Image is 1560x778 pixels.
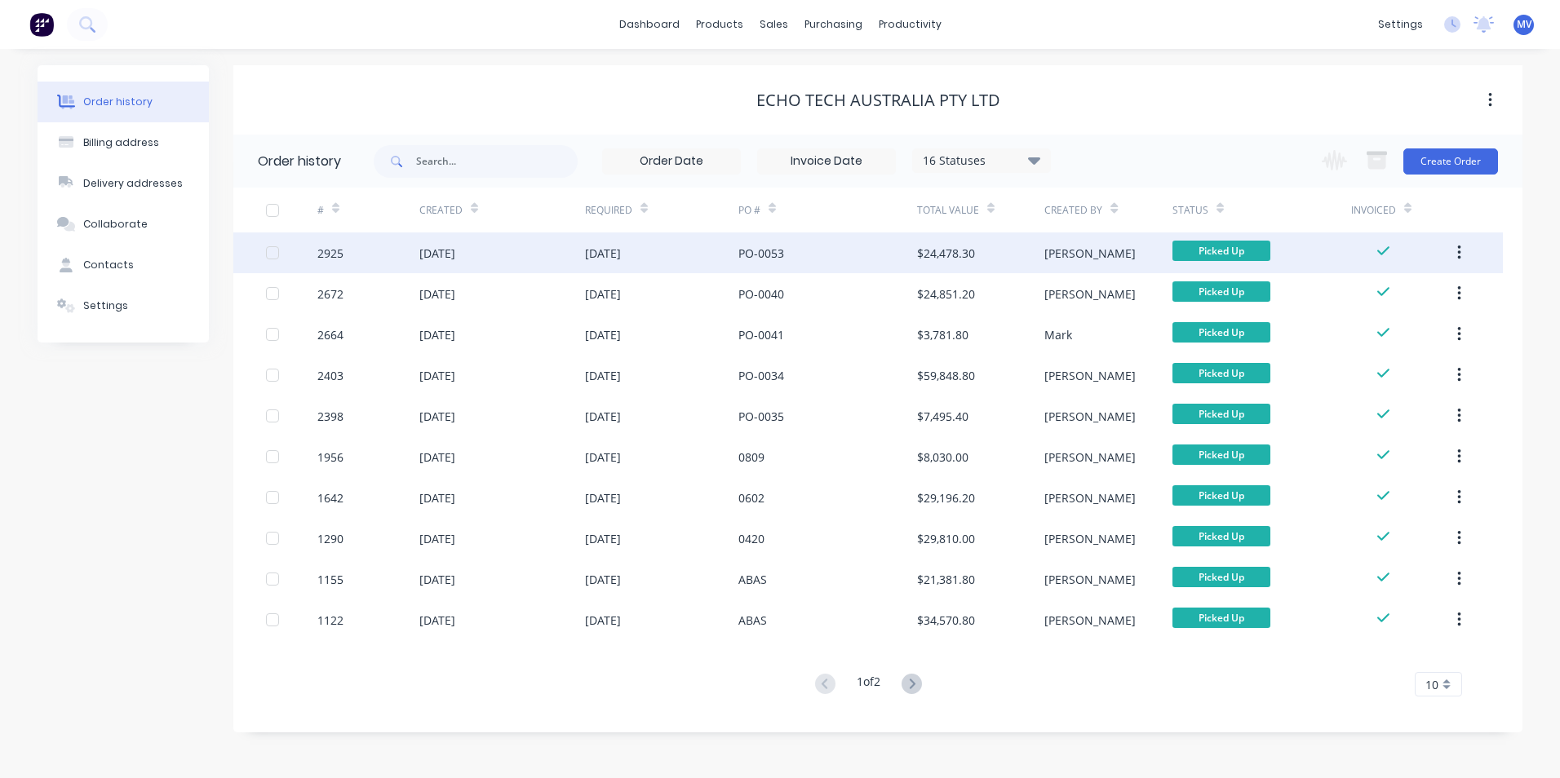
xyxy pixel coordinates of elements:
[603,149,740,174] input: Order Date
[585,188,738,232] div: Required
[317,489,343,506] div: 1642
[1172,404,1270,424] span: Picked Up
[738,245,784,262] div: PO-0053
[585,285,621,303] div: [DATE]
[419,408,455,425] div: [DATE]
[585,203,632,218] div: Required
[913,152,1050,170] div: 16 Statuses
[1044,408,1136,425] div: [PERSON_NAME]
[1172,444,1270,465] span: Picked Up
[317,285,343,303] div: 2672
[1517,17,1531,32] span: MV
[317,449,343,466] div: 1956
[738,188,917,232] div: PO #
[917,612,975,629] div: $34,570.80
[1172,322,1270,343] span: Picked Up
[1172,608,1270,628] span: Picked Up
[917,449,968,466] div: $8,030.00
[38,122,209,163] button: Billing address
[738,203,760,218] div: PO #
[611,12,688,37] a: dashboard
[738,489,764,506] div: 0602
[317,571,343,588] div: 1155
[38,204,209,245] button: Collaborate
[1044,188,1172,232] div: Created By
[751,12,796,37] div: sales
[1403,148,1498,175] button: Create Order
[419,530,455,547] div: [DATE]
[83,176,183,191] div: Delivery addresses
[738,367,784,384] div: PO-0034
[1351,188,1453,232] div: Invoiced
[1370,12,1431,37] div: settings
[738,571,767,588] div: ABAS
[917,489,975,506] div: $29,196.20
[419,612,455,629] div: [DATE]
[1044,489,1136,506] div: [PERSON_NAME]
[317,245,343,262] div: 2925
[416,145,578,178] input: Search...
[585,326,621,343] div: [DATE]
[1044,245,1136,262] div: [PERSON_NAME]
[83,298,128,313] div: Settings
[1044,530,1136,547] div: [PERSON_NAME]
[1044,326,1072,343] div: Mark
[796,12,871,37] div: purchasing
[738,449,764,466] div: 0809
[738,285,784,303] div: PO-0040
[917,571,975,588] div: $21,381.80
[1172,203,1208,218] div: Status
[1044,449,1136,466] div: [PERSON_NAME]
[38,245,209,285] button: Contacts
[758,149,895,174] input: Invoice Date
[1044,285,1136,303] div: [PERSON_NAME]
[917,367,975,384] div: $59,848.80
[1172,281,1270,302] span: Picked Up
[1172,188,1351,232] div: Status
[917,188,1044,232] div: Total Value
[317,612,343,629] div: 1122
[38,82,209,122] button: Order history
[317,188,419,232] div: #
[1044,367,1136,384] div: [PERSON_NAME]
[419,571,455,588] div: [DATE]
[38,163,209,204] button: Delivery addresses
[419,203,463,218] div: Created
[857,673,880,696] div: 1 of 2
[317,530,343,547] div: 1290
[419,285,455,303] div: [DATE]
[419,188,585,232] div: Created
[871,12,950,37] div: productivity
[1425,676,1438,693] span: 10
[1044,612,1136,629] div: [PERSON_NAME]
[688,12,751,37] div: products
[317,367,343,384] div: 2403
[317,408,343,425] div: 2398
[317,203,324,218] div: #
[585,612,621,629] div: [DATE]
[1172,363,1270,383] span: Picked Up
[29,12,54,37] img: Factory
[585,449,621,466] div: [DATE]
[1044,571,1136,588] div: [PERSON_NAME]
[917,408,968,425] div: $7,495.40
[1172,485,1270,506] span: Picked Up
[585,408,621,425] div: [DATE]
[83,258,134,272] div: Contacts
[419,326,455,343] div: [DATE]
[1172,241,1270,261] span: Picked Up
[917,326,968,343] div: $3,781.80
[258,152,341,171] div: Order history
[917,245,975,262] div: $24,478.30
[917,530,975,547] div: $29,810.00
[419,449,455,466] div: [DATE]
[917,203,979,218] div: Total Value
[585,245,621,262] div: [DATE]
[83,95,153,109] div: Order history
[38,285,209,326] button: Settings
[917,285,975,303] div: $24,851.20
[1351,203,1396,218] div: Invoiced
[83,135,159,150] div: Billing address
[83,217,148,232] div: Collaborate
[738,530,764,547] div: 0420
